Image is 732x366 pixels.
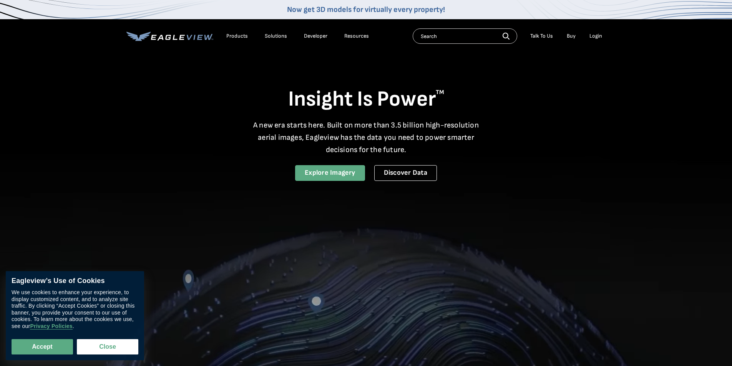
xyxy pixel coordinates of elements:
[126,86,606,113] h1: Insight Is Power
[12,339,73,354] button: Accept
[249,119,484,156] p: A new era starts here. Built on more than 3.5 billion high-resolution aerial images, Eagleview ha...
[413,28,517,44] input: Search
[265,33,287,40] div: Solutions
[374,165,437,181] a: Discover Data
[304,33,327,40] a: Developer
[589,33,602,40] div: Login
[30,323,72,330] a: Privacy Policies
[295,165,365,181] a: Explore Imagery
[530,33,553,40] div: Talk To Us
[226,33,248,40] div: Products
[436,89,444,96] sup: TM
[12,277,138,285] div: Eagleview’s Use of Cookies
[344,33,369,40] div: Resources
[77,339,138,354] button: Close
[287,5,445,14] a: Now get 3D models for virtually every property!
[567,33,576,40] a: Buy
[12,289,138,330] div: We use cookies to enhance your experience, to display customized content, and to analyze site tra...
